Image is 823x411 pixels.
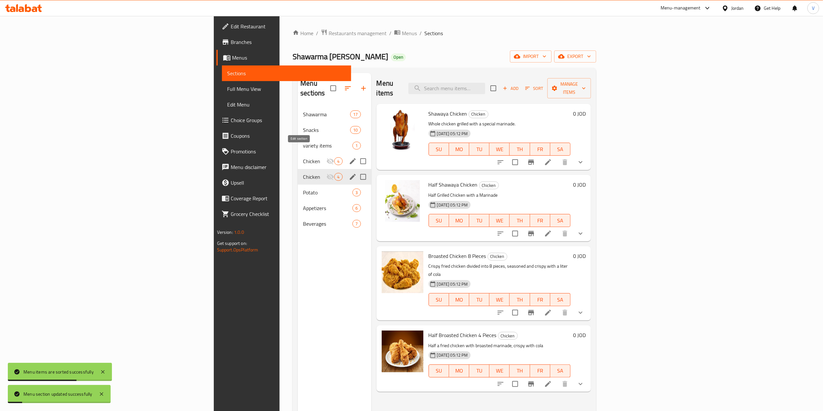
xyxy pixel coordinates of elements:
[525,85,543,92] span: Sort
[227,69,346,77] span: Sections
[493,154,508,170] button: sort-choices
[510,214,530,227] button: TH
[217,228,233,236] span: Version:
[500,83,521,93] span: Add item
[356,80,371,96] button: Add section
[508,306,522,319] span: Select to update
[493,226,508,241] button: sort-choices
[547,78,591,98] button: Manage items
[353,190,360,196] span: 3
[216,128,351,144] a: Coupons
[303,220,352,228] span: Beverages
[231,116,346,124] span: Choice Groups
[512,295,527,305] span: TH
[303,126,350,134] span: Snacks
[510,293,530,306] button: TH
[348,156,358,166] button: edit
[231,148,346,155] span: Promotions
[553,295,568,305] span: SA
[493,305,508,320] button: sort-choices
[510,50,552,63] button: import
[222,65,351,81] a: Sections
[498,332,517,340] span: Chicken
[472,295,487,305] span: TU
[469,143,489,156] button: TU
[429,180,478,190] span: Half Shawaya Chicken
[731,5,744,12] div: Jordan
[382,251,423,293] img: Broasted Chicken 8 Pieces
[350,127,360,133] span: 10
[550,293,570,306] button: SA
[216,19,351,34] a: Edit Restaurant
[449,214,469,227] button: MO
[472,145,487,154] span: TU
[661,4,701,12] div: Menu-management
[222,81,351,97] a: Full Menu View
[577,309,584,317] svg: Show Choices
[550,143,570,156] button: SA
[502,85,519,92] span: Add
[489,143,510,156] button: WE
[326,157,334,165] svg: Inactive section
[498,332,518,340] div: Chicken
[469,214,489,227] button: TU
[352,189,361,196] div: items
[429,262,571,278] p: Crispy fried chicken divided into 8 pieces, seasoned and crispy with a liter of cola
[234,228,244,236] span: 1.0.0
[550,364,570,377] button: SA
[487,81,500,95] span: Select section
[303,189,352,196] span: Potato
[429,143,449,156] button: SU
[449,143,469,156] button: MO
[429,364,449,377] button: SU
[573,109,586,118] h6: 0 JOD
[515,52,546,61] span: import
[557,226,573,241] button: delete
[434,352,471,358] span: [DATE] 05:12 PM
[216,112,351,128] a: Choice Groups
[382,180,423,222] img: Half Shawaya Chicken
[293,29,596,37] nav: breadcrumb
[533,295,548,305] span: FR
[559,52,591,61] span: export
[469,110,488,118] div: Chicken
[217,239,247,248] span: Get support on:
[449,364,469,377] button: MO
[452,216,467,225] span: MO
[573,180,586,189] h6: 0 JOD
[303,157,326,165] span: Chicken
[231,38,346,46] span: Branches
[573,376,588,392] button: show more
[382,109,423,151] img: Shawaya Chicken
[489,364,510,377] button: WE
[352,204,361,212] div: items
[512,145,527,154] span: TH
[533,216,548,225] span: FR
[402,29,417,37] span: Menus
[217,246,258,254] a: Support.OpsPlatform
[429,330,497,340] span: Half Broasted Chicken 4 Pieces
[298,106,371,122] div: Shawarma17
[512,366,527,376] span: TH
[429,191,571,199] p: Half Grilled Chicken with a Marinade
[500,83,521,93] button: Add
[303,173,326,181] span: Chicken
[298,185,371,200] div: Potato3
[523,305,539,320] button: Branch-specific-item
[557,154,573,170] button: delete
[222,97,351,112] a: Edit Menu
[377,78,401,98] h2: Menu items
[434,131,471,137] span: [DATE] 05:12 PM
[553,216,568,225] span: SA
[216,206,351,222] a: Grocery Checklist
[326,81,340,95] span: Select all sections
[353,143,360,149] span: 1
[303,110,350,118] span: Shawarma
[492,295,507,305] span: WE
[533,145,548,154] span: FR
[573,154,588,170] button: show more
[554,50,596,63] button: export
[544,230,552,237] a: Edit menu item
[489,293,510,306] button: WE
